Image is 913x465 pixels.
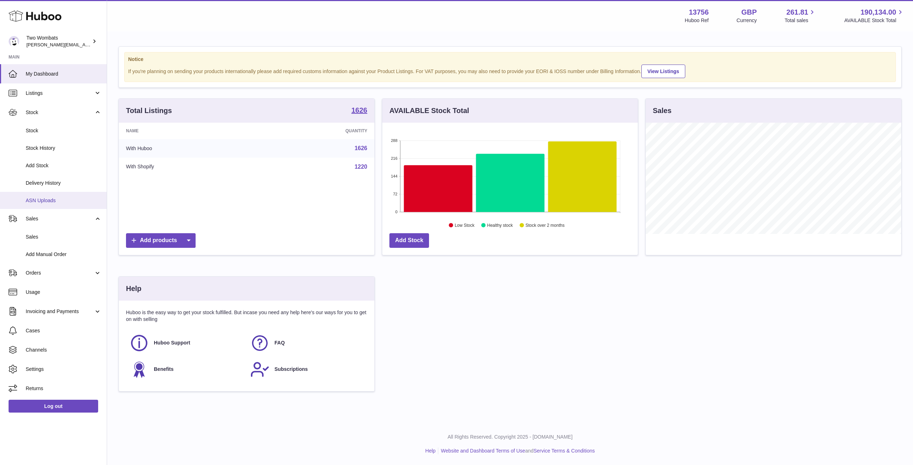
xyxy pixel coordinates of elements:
[26,385,101,392] span: Returns
[26,145,101,152] span: Stock History
[128,63,892,78] div: If you're planning on sending your products internationally please add required customs informati...
[26,35,91,48] div: Two Wombats
[250,360,364,379] a: Subscriptions
[844,7,904,24] a: 190,134.00 AVAILABLE Stock Total
[126,284,141,293] h3: Help
[119,123,257,139] th: Name
[438,448,595,454] li: and
[26,308,94,315] span: Invoicing and Payments
[389,106,469,116] h3: AVAILABLE Stock Total
[785,17,816,24] span: Total sales
[26,234,101,240] span: Sales
[425,448,436,454] a: Help
[689,7,709,17] strong: 13756
[26,327,101,334] span: Cases
[126,233,196,248] a: Add products
[785,7,816,24] a: 261.81 Total sales
[26,90,94,97] span: Listings
[126,106,172,116] h3: Total Listings
[130,333,243,353] a: Huboo Support
[119,139,257,158] td: With Huboo
[737,17,757,24] div: Currency
[119,158,257,176] td: With Shopify
[26,162,101,169] span: Add Stock
[441,448,525,454] a: Website and Dashboard Terms of Use
[352,107,368,115] a: 1626
[26,180,101,186] span: Delivery History
[26,197,101,204] span: ASN Uploads
[786,7,808,17] span: 261.81
[26,71,101,77] span: My Dashboard
[274,339,285,346] span: FAQ
[26,251,101,258] span: Add Manual Order
[26,270,94,276] span: Orders
[741,7,757,17] strong: GBP
[9,36,19,47] img: philip.carroll@twowombats.com
[9,400,98,413] a: Log out
[257,123,374,139] th: Quantity
[154,366,173,373] span: Benefits
[274,366,308,373] span: Subscriptions
[487,223,513,228] text: Healthy stock
[455,223,475,228] text: Low Stock
[389,233,429,248] a: Add Stock
[354,145,367,151] a: 1626
[525,223,564,228] text: Stock over 2 months
[154,339,190,346] span: Huboo Support
[26,42,181,47] span: [PERSON_NAME][EMAIL_ADDRESS][PERSON_NAME][DOMAIN_NAME]
[250,333,364,353] a: FAQ
[26,347,101,353] span: Channels
[844,17,904,24] span: AVAILABLE Stock Total
[391,156,397,160] text: 216
[861,7,896,17] span: 190,134.00
[352,107,368,114] strong: 1626
[393,192,397,196] text: 72
[653,106,671,116] h3: Sales
[126,309,367,323] p: Huboo is the easy way to get your stock fulfilled. But incase you need any help here's our ways f...
[128,56,892,63] strong: Notice
[685,17,709,24] div: Huboo Ref
[26,127,101,134] span: Stock
[26,289,101,296] span: Usage
[130,360,243,379] a: Benefits
[113,434,907,440] p: All Rights Reserved. Copyright 2025 - [DOMAIN_NAME]
[354,164,367,170] a: 1220
[26,109,94,116] span: Stock
[641,65,685,78] a: View Listings
[26,366,101,373] span: Settings
[395,210,397,214] text: 0
[26,215,94,222] span: Sales
[534,448,595,454] a: Service Terms & Conditions
[391,174,397,178] text: 144
[391,138,397,143] text: 288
